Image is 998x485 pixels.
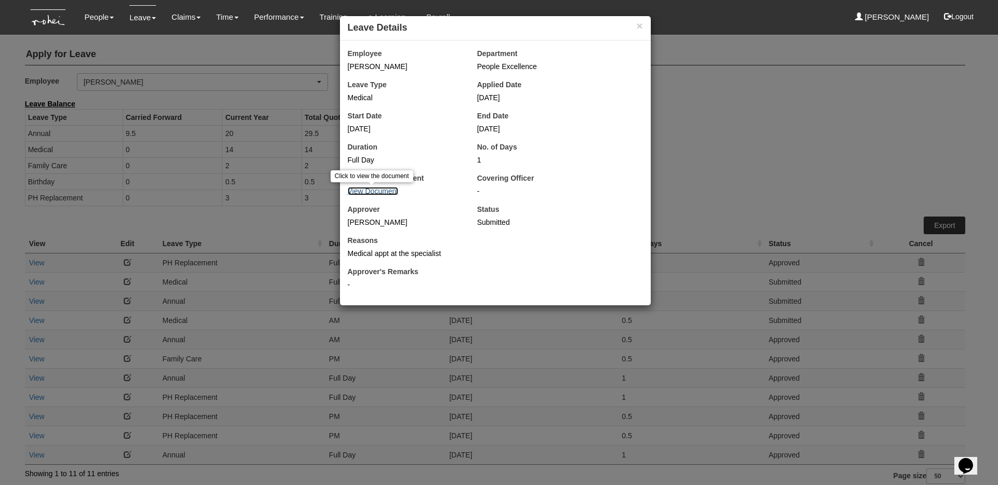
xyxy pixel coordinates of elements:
div: [PERSON_NAME] [348,217,462,227]
button: × [636,20,642,31]
div: [DATE] [477,124,591,134]
label: Leave Type [348,79,387,90]
label: Start Date [348,111,382,121]
div: Click to view the document [331,170,413,182]
div: [DATE] [477,92,591,103]
div: Medical [348,92,462,103]
label: Applied Date [477,79,522,90]
label: Employee [348,48,382,59]
div: 1 [477,155,591,165]
label: Covering Officer [477,173,534,183]
label: Approver [348,204,380,214]
div: - [348,279,643,290]
div: [PERSON_NAME] [348,61,462,72]
label: End Date [477,111,509,121]
iframe: chat widget [954,443,988,475]
label: Department [477,48,518,59]
label: Approver's Remarks [348,266,418,277]
div: [DATE] [348,124,462,134]
label: No. of Days [477,142,517,152]
div: Full Day [348,155,462,165]
div: - [477,186,643,196]
div: Submitted [477,217,591,227]
div: People Excellence [477,61,643,72]
label: Duration [348,142,378,152]
b: Leave Details [348,22,408,33]
label: Reasons [348,235,378,246]
a: View Document [348,187,399,195]
label: Status [477,204,500,214]
div: Medical appt at the specialist [348,248,514,259]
